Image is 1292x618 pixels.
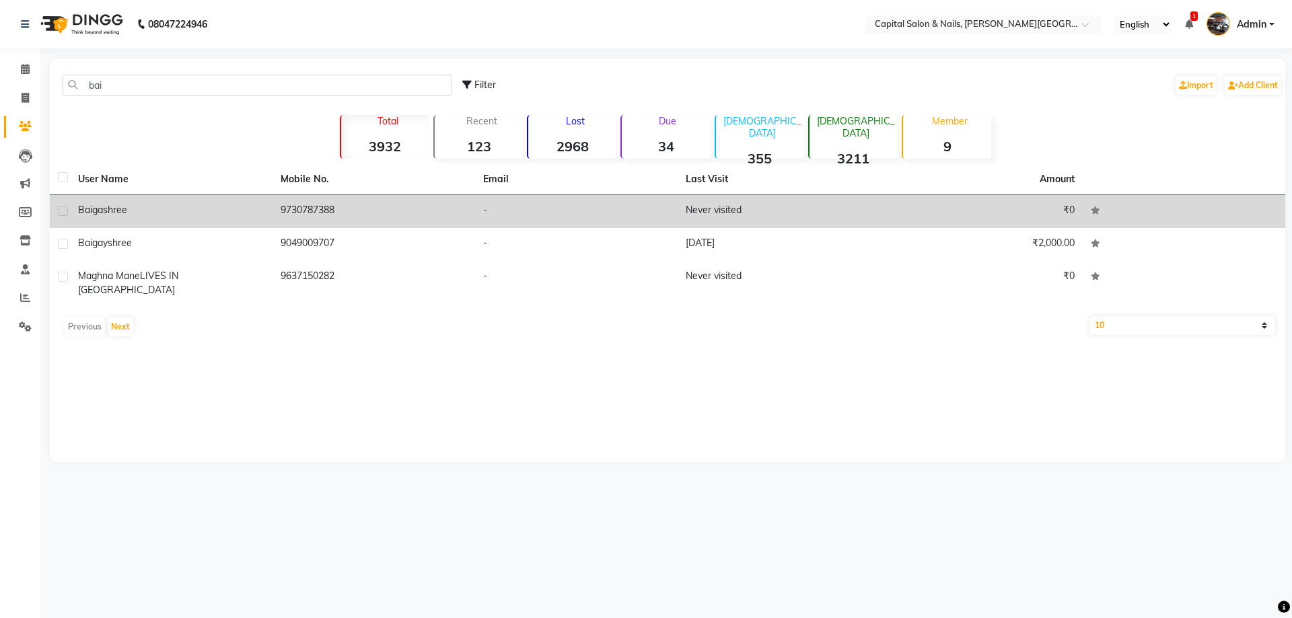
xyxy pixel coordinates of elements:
[880,228,1083,261] td: ₹2,000.00
[528,138,616,155] strong: 2968
[347,115,429,127] p: Total
[534,115,616,127] p: Lost
[903,138,991,155] strong: 9
[880,261,1083,305] td: ₹0
[435,138,523,155] strong: 123
[475,228,678,261] td: -
[1032,164,1083,194] th: Amount
[1207,12,1230,36] img: Admin
[63,75,452,95] input: Search by Name/Mobile/Email/Code
[1185,18,1193,30] a: 1
[78,270,140,282] span: Maghna mane
[78,237,132,249] span: Baigayshree
[78,204,127,216] span: baigashree
[810,150,898,167] strong: 3211
[273,164,475,195] th: Mobile No.
[341,138,429,155] strong: 3932
[721,115,804,139] p: [DEMOGRAPHIC_DATA]
[273,195,475,228] td: 9730787388
[34,5,127,43] img: logo
[678,261,880,305] td: Never visited
[880,195,1083,228] td: ₹0
[624,115,710,127] p: Due
[474,79,496,91] span: Filter
[622,138,710,155] strong: 34
[148,5,207,43] b: 08047224946
[273,228,475,261] td: 9049009707
[908,115,991,127] p: Member
[1190,11,1198,21] span: 1
[678,164,880,195] th: Last Visit
[475,195,678,228] td: -
[70,164,273,195] th: User Name
[1176,76,1217,95] a: Import
[475,261,678,305] td: -
[475,164,678,195] th: Email
[1237,17,1266,32] span: Admin
[815,115,898,139] p: [DEMOGRAPHIC_DATA]
[1225,76,1281,95] a: Add Client
[716,150,804,167] strong: 355
[678,195,880,228] td: Never visited
[273,261,475,305] td: 9637150282
[440,115,523,127] p: Recent
[108,317,133,336] button: Next
[678,228,880,261] td: [DATE]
